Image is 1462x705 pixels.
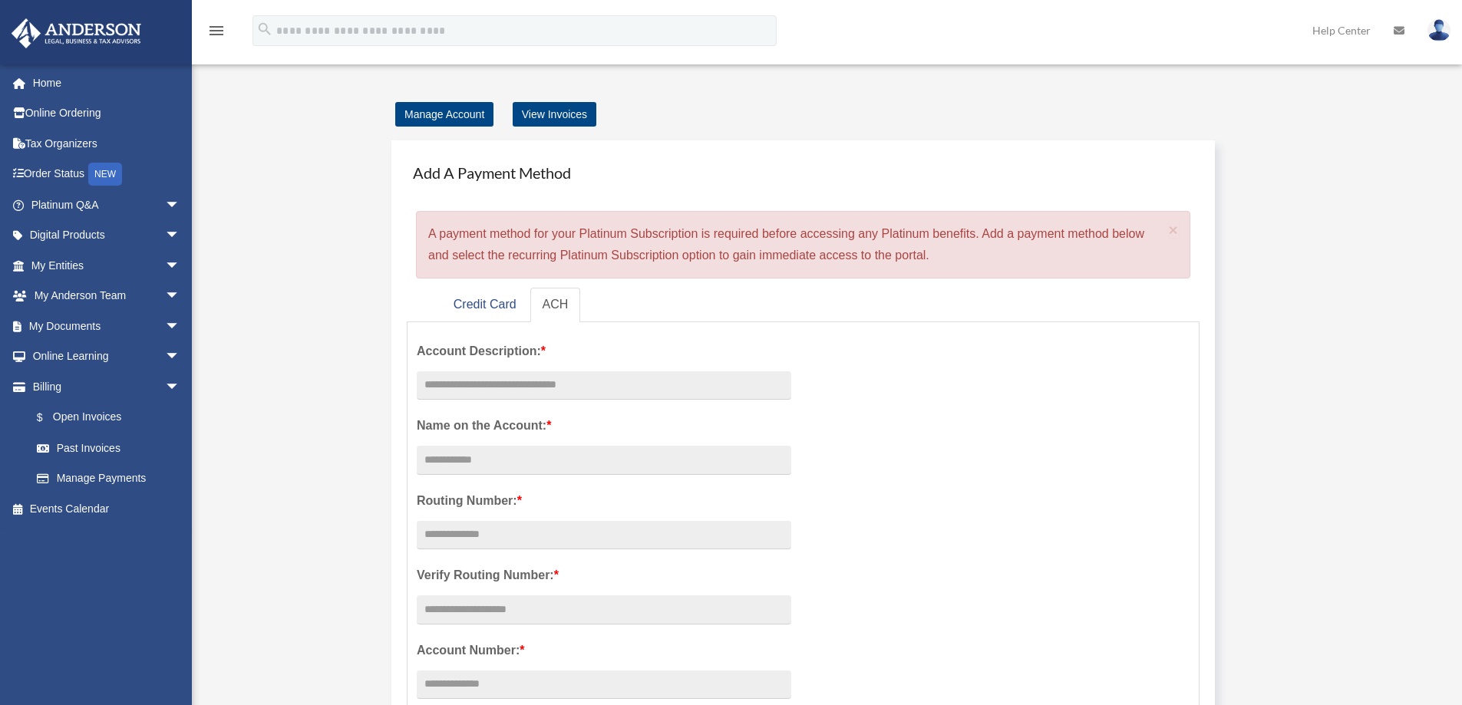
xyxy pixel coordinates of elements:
[88,163,122,186] div: NEW
[165,220,196,252] span: arrow_drop_down
[1427,19,1450,41] img: User Pic
[7,18,146,48] img: Anderson Advisors Platinum Portal
[45,408,53,427] span: $
[165,311,196,342] span: arrow_drop_down
[11,159,203,190] a: Order StatusNEW
[11,250,203,281] a: My Entitiesarrow_drop_down
[21,433,203,463] a: Past Invoices
[417,490,791,512] label: Routing Number:
[11,128,203,159] a: Tax Organizers
[530,288,581,322] a: ACH
[11,220,203,251] a: Digital Productsarrow_drop_down
[11,281,203,311] a: My Anderson Teamarrow_drop_down
[11,493,203,524] a: Events Calendar
[417,415,791,437] label: Name on the Account:
[417,640,791,661] label: Account Number:
[11,189,203,220] a: Platinum Q&Aarrow_drop_down
[21,402,203,433] a: $Open Invoices
[407,156,1200,189] h4: Add A Payment Method
[513,102,596,127] a: View Invoices
[395,102,493,127] a: Manage Account
[11,98,203,129] a: Online Ordering
[441,288,529,322] a: Credit Card
[11,68,203,98] a: Home
[11,341,203,372] a: Online Learningarrow_drop_down
[165,250,196,282] span: arrow_drop_down
[1169,221,1179,239] span: ×
[207,27,226,40] a: menu
[11,371,203,402] a: Billingarrow_drop_down
[417,341,791,362] label: Account Description:
[256,21,273,38] i: search
[165,341,196,373] span: arrow_drop_down
[165,371,196,403] span: arrow_drop_down
[416,211,1190,278] div: A payment method for your Platinum Subscription is required before accessing any Platinum benefit...
[207,21,226,40] i: menu
[417,565,791,586] label: Verify Routing Number:
[11,311,203,341] a: My Documentsarrow_drop_down
[1169,222,1179,238] button: Close
[21,463,196,494] a: Manage Payments
[165,281,196,312] span: arrow_drop_down
[165,189,196,221] span: arrow_drop_down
